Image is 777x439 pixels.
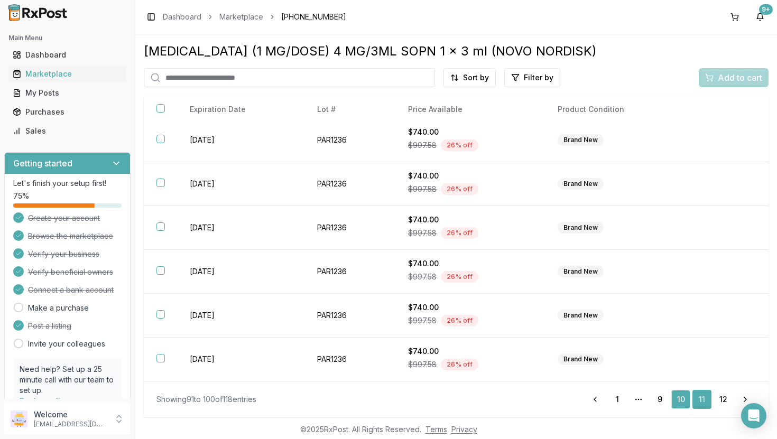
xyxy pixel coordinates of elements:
div: 26 % off [441,359,478,370]
span: Connect a bank account [28,285,114,295]
td: PAR1236 [304,118,395,162]
span: Post a listing [28,321,71,331]
div: $740.00 [408,346,532,357]
button: My Posts [4,85,131,101]
th: Product Condition [545,96,689,124]
div: $740.00 [408,302,532,313]
span: Verify beneficial owners [28,267,113,277]
button: Filter by [504,68,560,87]
nav: breadcrumb [163,12,346,22]
td: [DATE] [177,162,304,206]
div: Dashboard [13,50,122,60]
div: $740.00 [408,127,532,137]
span: $997.58 [408,184,437,194]
div: [MEDICAL_DATA] (1 MG/DOSE) 4 MG/3ML SOPN 1 x 3 ml (NOVO NORDISK) [144,43,769,60]
span: $997.58 [408,228,437,238]
div: Brand New [558,134,604,146]
span: $997.58 [408,272,437,282]
div: Brand New [558,222,604,233]
div: 26 % off [441,315,478,326]
span: Verify your business [28,249,99,259]
a: 1 [608,390,627,409]
div: $740.00 [408,214,532,225]
th: Expiration Date [177,96,304,124]
a: Purchases [8,102,126,122]
div: 26 % off [441,227,478,239]
div: Showing 91 to 100 of 118 entries [156,394,256,405]
p: Welcome [34,409,107,420]
div: 26 % off [441,139,478,151]
td: PAR1236 [304,294,395,338]
span: $997.58 [408,140,437,151]
button: 9+ [752,8,769,25]
span: [PHONE_NUMBER] [281,12,346,22]
p: Let's finish your setup first! [13,178,122,189]
div: Brand New [558,353,604,365]
a: 9 [650,390,669,409]
div: 26 % off [441,183,478,195]
a: Sales [8,122,126,141]
a: My Posts [8,83,126,102]
nav: pagination [585,390,756,409]
td: PAR1236 [304,250,395,294]
button: Marketplace [4,66,131,82]
span: Browse the marketplace [28,231,113,241]
button: Sort by [443,68,496,87]
div: Brand New [558,310,604,321]
span: $997.58 [408,315,437,326]
a: 10 [671,390,690,409]
a: Go to previous page [585,390,606,409]
a: Dashboard [163,12,201,22]
img: User avatar [11,410,27,427]
div: Sales [13,126,122,136]
td: [DATE] [177,118,304,162]
a: 11 [692,390,711,409]
td: [DATE] [177,250,304,294]
button: Dashboard [4,46,131,63]
td: PAR1236 [304,162,395,206]
td: [DATE] [177,206,304,250]
a: Marketplace [8,64,126,83]
div: Marketplace [13,69,122,79]
td: [DATE] [177,338,304,381]
div: Brand New [558,266,604,277]
p: [EMAIL_ADDRESS][DOMAIN_NAME] [34,420,107,428]
div: 26 % off [441,271,478,283]
h3: Getting started [13,157,72,170]
div: Open Intercom Messenger [741,403,766,428]
p: Need help? Set up a 25 minute call with our team to set up. [20,364,115,396]
a: Marketplace [219,12,263,22]
div: Purchases [13,107,122,117]
span: Filter by [524,72,553,83]
a: 12 [714,390,733,409]
span: $997.58 [408,359,437,370]
img: RxPost Logo [4,4,72,21]
td: [DATE] [177,294,304,338]
td: PAR1236 [304,206,395,250]
a: Terms [425,425,447,434]
div: $740.00 [408,258,532,269]
span: Sort by [463,72,489,83]
button: Purchases [4,104,131,120]
a: Privacy [451,425,477,434]
span: 75 % [13,191,29,201]
div: $740.00 [408,171,532,181]
td: PAR1236 [304,338,395,381]
button: Sales [4,123,131,139]
div: Brand New [558,178,604,190]
th: Lot # [304,96,395,124]
div: 9+ [759,4,773,15]
h2: Main Menu [8,34,126,42]
a: Make a purchase [28,303,89,313]
div: My Posts [13,88,122,98]
span: Create your account [28,213,100,223]
a: Go to next page [735,390,756,409]
a: Dashboard [8,45,126,64]
th: Price Available [395,96,545,124]
a: Book a call [20,396,60,405]
a: Invite your colleagues [28,339,105,349]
